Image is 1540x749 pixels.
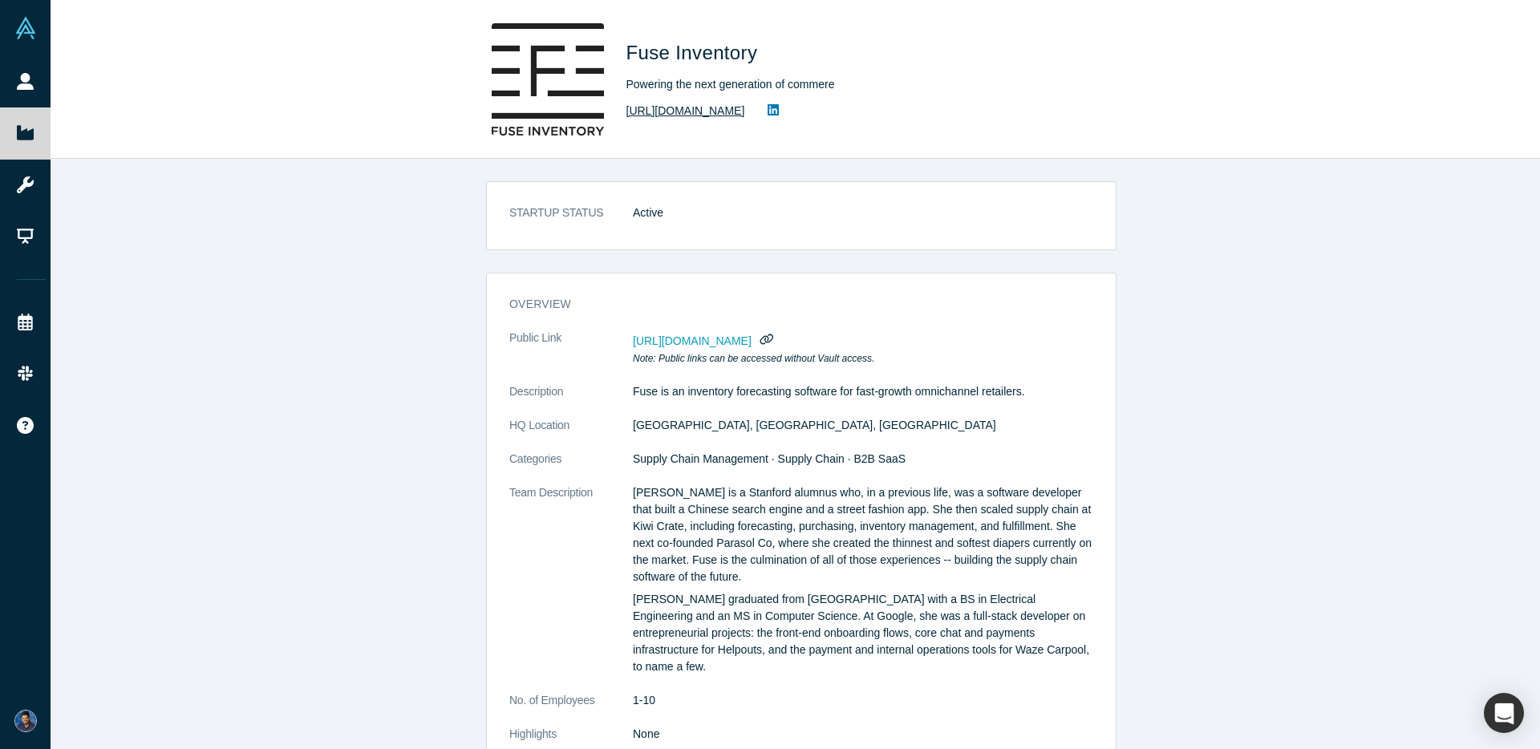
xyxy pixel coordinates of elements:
[492,23,604,136] img: Fuse Inventory's Logo
[14,710,37,732] img: Prayas Tiwari's Account
[14,17,37,39] img: Alchemist Vault Logo
[509,296,1071,313] h3: overview
[633,484,1093,585] p: [PERSON_NAME] is a Stanford alumnus who, in a previous life, was a software developer that built ...
[633,591,1093,675] p: [PERSON_NAME] graduated from [GEOGRAPHIC_DATA] with a BS in Electrical Engineering and an MS in C...
[633,334,752,347] span: [URL][DOMAIN_NAME]
[509,692,633,726] dt: No. of Employees
[626,76,1076,93] div: Powering the next generation of commere
[633,383,1093,400] p: Fuse is an inventory forecasting software for fast-growth omnichannel retailers.
[633,452,906,465] span: Supply Chain Management · Supply Chain · B2B SaaS
[633,726,1093,743] p: None
[626,42,764,63] span: Fuse Inventory
[509,330,561,346] span: Public Link
[626,103,745,119] a: [URL][DOMAIN_NAME]
[509,417,633,451] dt: HQ Location
[633,417,1093,434] dd: [GEOGRAPHIC_DATA], [GEOGRAPHIC_DATA], [GEOGRAPHIC_DATA]
[509,383,633,417] dt: Description
[509,451,633,484] dt: Categories
[633,353,874,364] em: Note: Public links can be accessed without Vault access.
[509,484,633,692] dt: Team Description
[633,692,1093,709] dd: 1-10
[633,204,1093,221] dd: Active
[509,204,633,238] dt: STARTUP STATUS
